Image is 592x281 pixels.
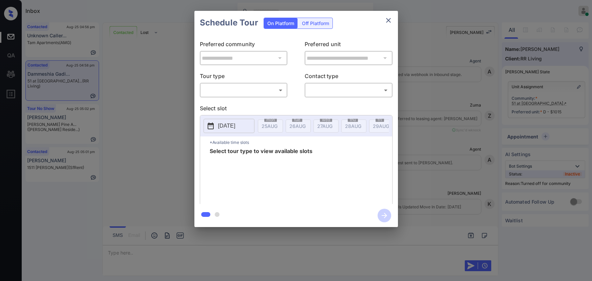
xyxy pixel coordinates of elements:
[218,122,235,130] p: [DATE]
[200,40,288,51] p: Preferred community
[210,148,312,203] span: Select tour type to view available slots
[382,14,395,27] button: close
[204,119,254,133] button: [DATE]
[200,72,288,83] p: Tour type
[210,136,392,148] p: *Available time slots
[299,18,332,29] div: Off Platform
[305,72,393,83] p: Contact type
[305,40,393,51] p: Preferred unit
[194,11,264,35] h2: Schedule Tour
[264,18,298,29] div: On Platform
[200,104,393,115] p: Select slot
